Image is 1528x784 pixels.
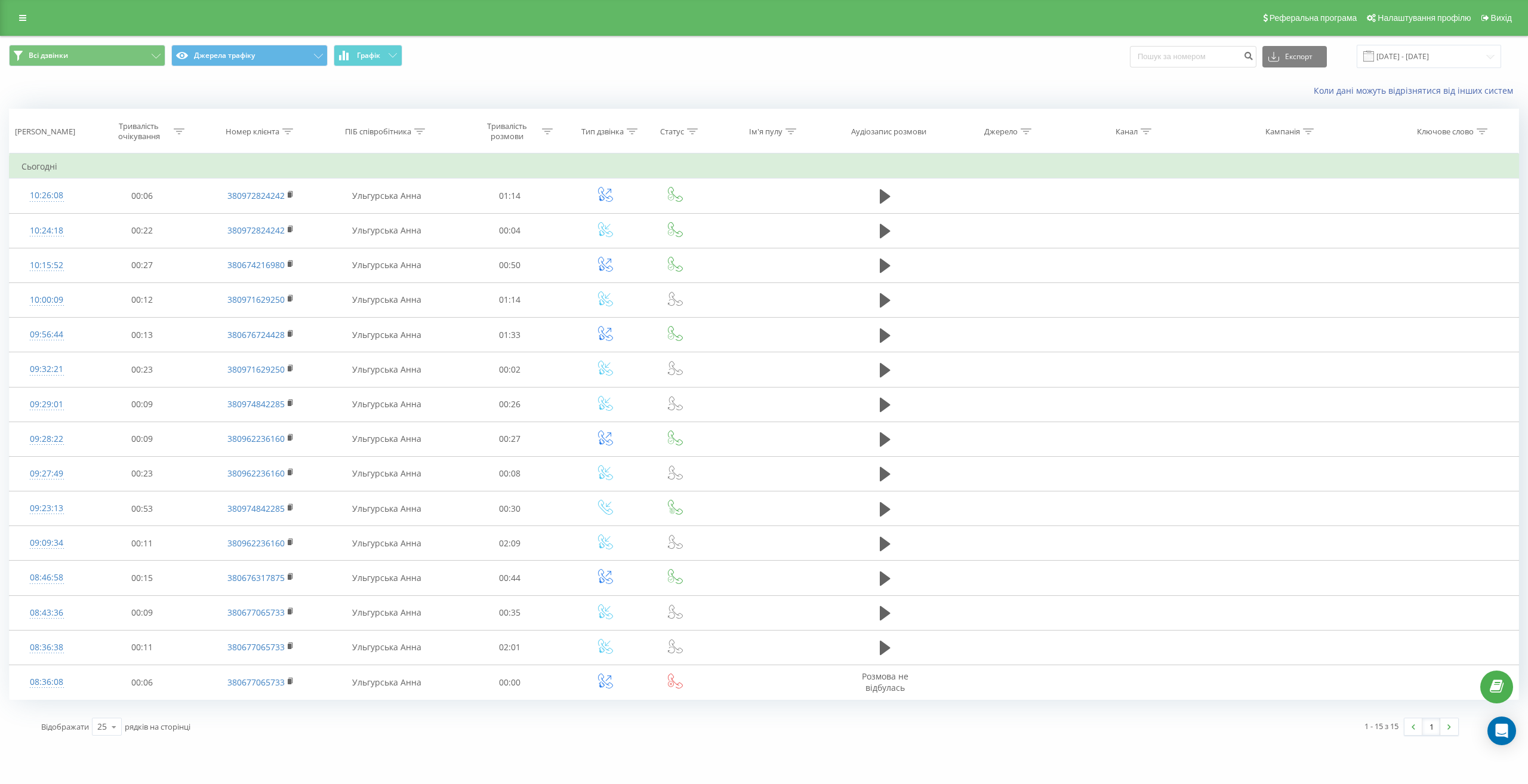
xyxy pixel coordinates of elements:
div: 08:43:36 [21,601,72,625]
div: 08:36:38 [21,636,72,659]
div: Open Intercom Messenger [1487,717,1516,745]
div: Ключове слово [1417,127,1474,137]
td: Ульгурська Анна [321,282,452,317]
a: 380677065733 [227,607,285,618]
div: 25 [97,721,107,733]
div: 09:28:22 [21,428,72,451]
td: 00:27 [84,248,200,282]
a: 380677065733 [227,641,285,653]
span: Графік [357,51,380,60]
td: 00:09 [84,387,200,422]
div: Тривалість розмови [475,121,539,142]
td: 00:04 [452,213,568,248]
a: 380962236160 [227,468,285,479]
a: 380971629250 [227,364,285,375]
td: 00:53 [84,491,200,526]
td: 00:23 [84,456,200,491]
a: 380674216980 [227,259,285,270]
td: 00:11 [84,630,200,665]
td: 01:33 [452,318,568,352]
a: Коли дані можуть відрізнятися вiд інших систем [1314,85,1519,96]
div: 09:32:21 [21,358,72,381]
td: 00:50 [452,248,568,282]
td: Ульгурська Анна [321,561,452,595]
a: 380676317875 [227,572,285,583]
td: 00:11 [84,526,200,561]
td: Ульгурська Анна [321,595,452,630]
div: 10:15:52 [21,254,72,277]
td: 01:14 [452,179,568,213]
span: Вихід [1491,13,1512,23]
button: Експорт [1262,46,1327,67]
td: 01:14 [452,282,568,317]
span: Реферальна програма [1270,13,1357,23]
a: 380676724428 [227,329,285,340]
button: Джерела трафіку [171,45,328,66]
td: Ульгурська Анна [321,456,452,491]
div: Номер клієнта [226,127,279,137]
td: Ульгурська Анна [321,422,452,456]
a: 380677065733 [227,677,285,688]
div: Канал [1116,127,1138,137]
td: Ульгурська Анна [321,630,452,665]
td: 02:09 [452,526,568,561]
a: 380971629250 [227,294,285,305]
div: ПІБ співробітника [345,127,411,137]
td: Ульгурська Анна [321,491,452,526]
td: Ульгурська Анна [321,248,452,282]
td: 00:15 [84,561,200,595]
input: Пошук за номером [1130,46,1256,67]
td: Ульгурська Анна [321,387,452,422]
span: Всі дзвінки [29,51,68,60]
div: 10:26:08 [21,184,72,207]
div: Тип дзвінка [581,127,624,137]
td: 00:26 [452,387,568,422]
td: 00:02 [452,352,568,387]
td: 00:06 [84,179,200,213]
span: Налаштування профілю [1378,13,1471,23]
td: 00:44 [452,561,568,595]
td: 00:35 [452,595,568,630]
button: Графік [334,45,402,66]
a: 1 [1422,718,1440,735]
td: Ульгурська Анна [321,318,452,352]
div: 10:24:18 [21,219,72,242]
a: 380972824242 [227,190,285,201]
div: 09:29:01 [21,393,72,416]
td: 00:23 [84,352,200,387]
span: Розмова не відбулась [862,671,908,693]
div: 09:09:34 [21,531,72,555]
div: Джерело [984,127,1018,137]
div: Кампанія [1265,127,1300,137]
div: Статус [660,127,684,137]
td: 00:30 [452,491,568,526]
td: Ульгурська Анна [321,213,452,248]
td: 00:13 [84,318,200,352]
span: Відображати [41,721,89,732]
div: Тривалість очікування [107,121,171,142]
div: 09:56:44 [21,323,72,346]
div: 08:36:08 [21,671,72,694]
div: Ім'я пулу [749,127,783,137]
a: 380962236160 [227,537,285,549]
td: 00:08 [452,456,568,491]
td: 00:06 [84,665,200,700]
td: Ульгурська Анна [321,179,452,213]
td: 00:09 [84,422,200,456]
td: 00:09 [84,595,200,630]
a: 380974842285 [227,503,285,514]
td: Сьогодні [10,155,1519,179]
td: 00:27 [452,422,568,456]
a: 380974842285 [227,398,285,410]
td: Ульгурська Анна [321,665,452,700]
td: Ульгурська Анна [321,526,452,561]
div: [PERSON_NAME] [15,127,75,137]
button: Всі дзвінки [9,45,165,66]
div: 09:27:49 [21,462,72,485]
a: 380962236160 [227,433,285,444]
div: 08:46:58 [21,566,72,589]
td: 00:00 [452,665,568,700]
div: 1 - 15 з 15 [1364,720,1398,732]
td: Ульгурська Анна [321,352,452,387]
td: 00:12 [84,282,200,317]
